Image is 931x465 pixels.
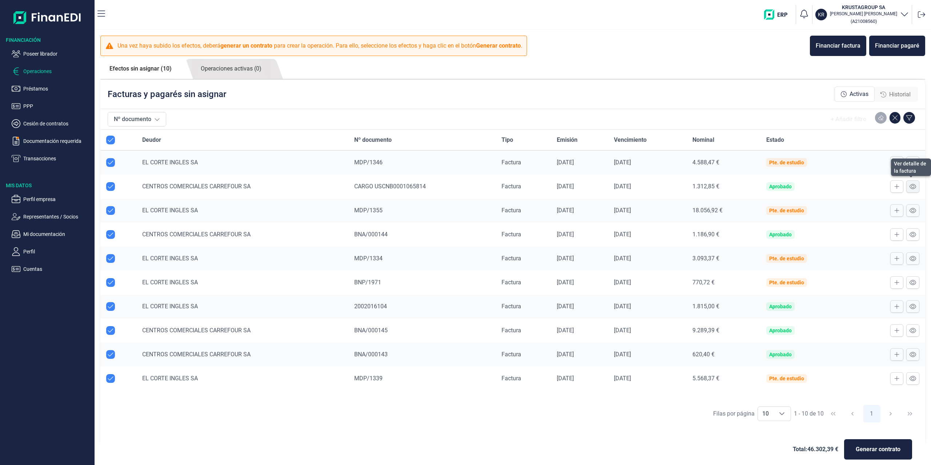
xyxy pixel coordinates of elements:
span: Generar contrato [856,445,900,454]
div: 4.588,47 € [692,159,755,166]
span: MDP/1355 [354,207,383,214]
div: Activas [835,87,875,102]
div: [DATE] [614,327,681,334]
b: generar un contrato [220,42,272,49]
button: Previous Page [844,405,861,422]
button: Nº documento [108,112,166,127]
p: Representantes / Socios [23,212,92,221]
span: BNA/000143 [354,351,388,358]
div: [DATE] [614,303,681,310]
span: Factura [502,183,521,190]
div: [DATE] [614,231,681,238]
div: [DATE] [557,279,602,286]
div: Row Unselected null [106,254,115,263]
div: [DATE] [557,327,602,334]
div: Pte. de estudio [769,376,804,381]
span: Factura [502,327,521,334]
span: Activas [850,90,868,99]
div: Aprobado [769,184,792,189]
span: EL CORTE INGLES SA [142,207,198,214]
div: 1.815,00 € [692,303,755,310]
div: Aprobado [769,232,792,237]
div: Row Unselected null [106,230,115,239]
span: Factura [502,207,521,214]
img: erp [764,9,793,20]
span: 1 - 10 de 10 [794,411,824,417]
div: [DATE] [614,183,681,190]
a: Efectos sin asignar (10) [100,59,181,79]
span: Total: 46.302,39 € [793,445,838,454]
div: [DATE] [614,159,681,166]
span: Factura [502,303,521,310]
span: Factura [502,375,521,382]
button: Poseer librador [12,49,92,58]
span: Factura [502,231,521,238]
span: EL CORTE INGLES SA [142,279,198,286]
div: 5.568,37 € [692,375,755,382]
span: Estado [766,136,784,144]
span: CARGO USCNB0001065814 [354,183,426,190]
div: Financiar pagaré [875,41,919,50]
p: [PERSON_NAME] [PERSON_NAME] [830,11,897,17]
p: Mi documentación [23,230,92,238]
div: Historial [875,87,916,102]
div: 1.186,90 € [692,231,755,238]
b: Generar contrato [476,42,521,49]
div: [DATE] [557,159,602,166]
span: Factura [502,159,521,166]
button: Financiar pagaré [869,36,925,56]
div: Choose [773,407,791,421]
span: Factura [502,351,521,358]
div: [DATE] [557,375,602,382]
div: 1.312,85 € [692,183,755,190]
div: Filas por página [713,409,755,418]
span: CENTROS COMERCIALES CARREFOUR SA [142,351,251,358]
button: Last Page [901,405,919,422]
span: 2002016104 [354,303,387,310]
div: 18.056,92 € [692,207,755,214]
button: Perfil [12,247,92,256]
div: Pte. de estudio [769,208,804,213]
div: 770,72 € [692,279,755,286]
span: EL CORTE INGLES SA [142,303,198,310]
p: Poseer librador [23,49,92,58]
div: 9.289,39 € [692,327,755,334]
div: 3.093,37 € [692,255,755,262]
p: Cesión de contratos [23,119,92,128]
p: Facturas y pagarés sin asignar [108,88,226,100]
div: Row Unselected null [106,278,115,287]
p: Cuentas [23,265,92,273]
div: [DATE] [557,255,602,262]
span: Factura [502,279,521,286]
div: Aprobado [769,352,792,357]
span: CENTROS COMERCIALES CARREFOUR SA [142,231,251,238]
div: Pte. de estudio [769,256,804,261]
a: Operaciones activas (0) [192,59,271,79]
div: 620,40 € [692,351,755,358]
p: PPP [23,102,92,111]
span: CENTROS COMERCIALES CARREFOUR SA [142,183,251,190]
div: Row Unselected null [106,350,115,359]
span: CENTROS COMERCIALES CARREFOUR SA [142,327,251,334]
span: Emisión [557,136,578,144]
span: BNP/1971 [354,279,381,286]
div: [DATE] [614,207,681,214]
button: Operaciones [12,67,92,76]
p: Préstamos [23,84,92,93]
button: Mi documentación [12,230,92,238]
div: Row Unselected null [106,302,115,311]
div: Financiar factura [816,41,860,50]
span: MDP/1339 [354,375,383,382]
span: 10 [758,407,773,421]
div: Row Unselected null [106,326,115,335]
button: Perfil empresa [12,195,92,204]
button: Cesión de contratos [12,119,92,128]
button: Page 1 [863,405,880,422]
span: Deudor [142,136,161,144]
button: PPP [12,102,92,111]
div: Row Unselected null [106,158,115,167]
div: Pte. de estudio [769,160,804,165]
div: [DATE] [557,183,602,190]
div: [DATE] [614,255,681,262]
p: Perfil empresa [23,195,92,204]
